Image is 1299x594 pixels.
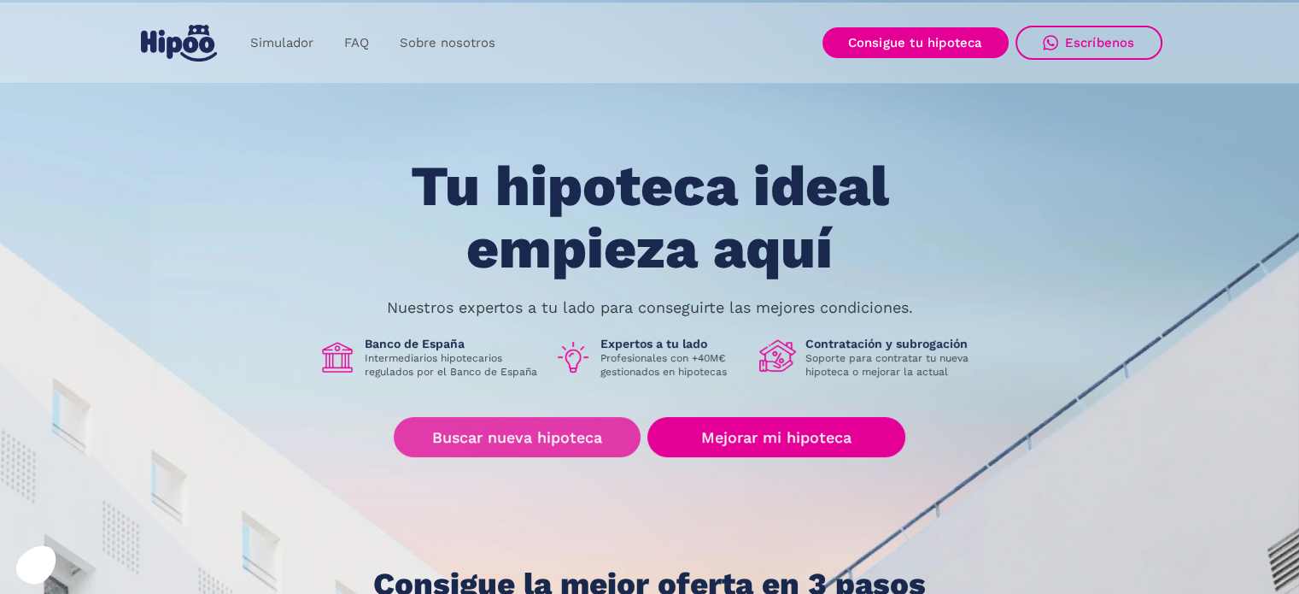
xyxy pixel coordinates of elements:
[387,301,913,315] p: Nuestros expertos a tu lado para conseguirte las mejores condiciones.
[329,26,384,60] a: FAQ
[365,336,541,351] h1: Banco de España
[600,351,746,379] p: Profesionales con +40M€ gestionados en hipotecas
[1065,35,1135,50] div: Escríbenos
[365,351,541,379] p: Intermediarios hipotecarios regulados por el Banco de España
[805,351,981,379] p: Soporte para contratar tu nueva hipoteca o mejorar la actual
[822,27,1009,58] a: Consigue tu hipoteca
[325,156,973,279] h1: Tu hipoteca ideal empieza aquí
[600,336,746,351] h1: Expertos a tu lado
[1015,26,1162,60] a: Escríbenos
[235,26,329,60] a: Simulador
[805,336,981,351] h1: Contratación y subrogación
[138,18,221,68] a: home
[647,417,904,457] a: Mejorar mi hipoteca
[384,26,511,60] a: Sobre nosotros
[394,417,641,457] a: Buscar nueva hipoteca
